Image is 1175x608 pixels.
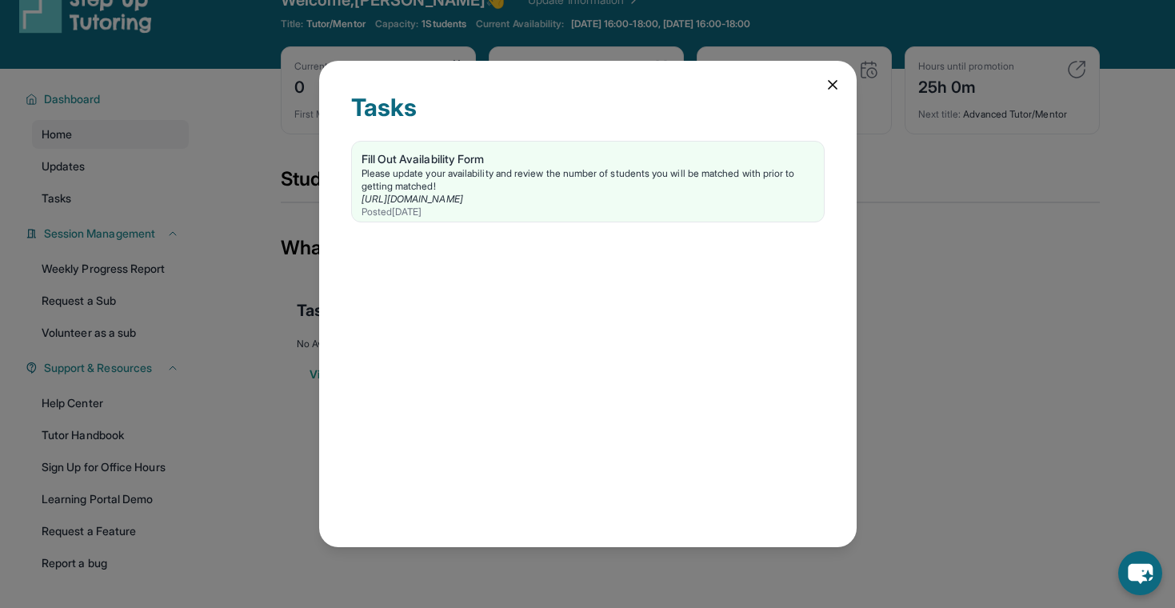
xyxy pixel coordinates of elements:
div: Fill Out Availability Form [362,151,814,167]
div: Posted [DATE] [362,206,814,218]
a: [URL][DOMAIN_NAME] [362,193,463,205]
a: Fill Out Availability FormPlease update your availability and review the number of students you w... [352,142,824,222]
div: Please update your availability and review the number of students you will be matched with prior ... [362,167,814,193]
button: chat-button [1118,551,1162,595]
div: Tasks [351,93,825,141]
